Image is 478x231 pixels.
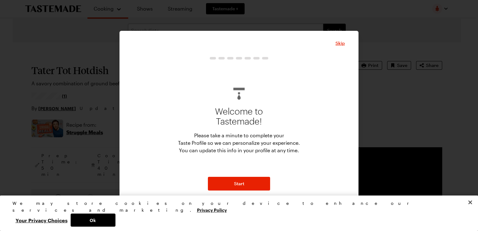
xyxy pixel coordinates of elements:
[71,214,115,227] button: Ok
[197,207,227,213] a: More information about your privacy, opens in a new tab
[463,196,477,209] button: Close
[178,132,300,154] p: Please take a minute to complete your Taste Profile so we can personalize your experience. You ca...
[215,107,263,127] p: Welcome to Tastemade!
[335,40,345,46] button: Close
[234,181,244,187] span: Start
[12,200,461,227] div: Privacy
[12,214,71,227] button: Your Privacy Choices
[12,200,461,214] div: We may store cookies on your device to enhance our services and marketing.
[208,177,270,191] button: NextStepButton
[335,40,345,46] span: Skip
